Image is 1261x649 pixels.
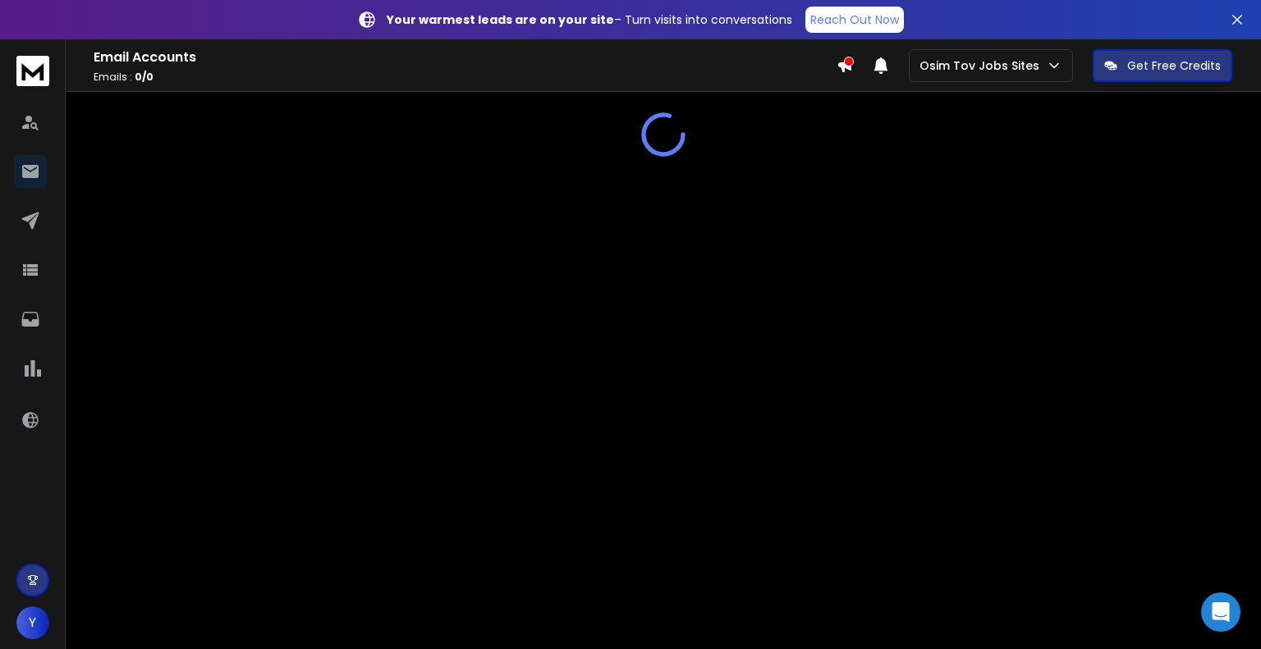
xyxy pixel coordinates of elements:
[16,56,49,86] img: logo
[387,11,792,28] p: – Turn visits into conversations
[919,57,1046,74] p: Osim Tov Jobs Sites
[1127,57,1221,74] p: Get Free Credits
[135,70,154,84] span: 0 / 0
[810,11,899,28] p: Reach Out Now
[1201,592,1240,632] div: Open Intercom Messenger
[16,606,49,639] button: Y
[94,71,837,84] p: Emails :
[94,48,837,67] h1: Email Accounts
[387,11,614,28] strong: Your warmest leads are on your site
[1093,49,1232,82] button: Get Free Credits
[805,7,904,33] a: Reach Out Now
